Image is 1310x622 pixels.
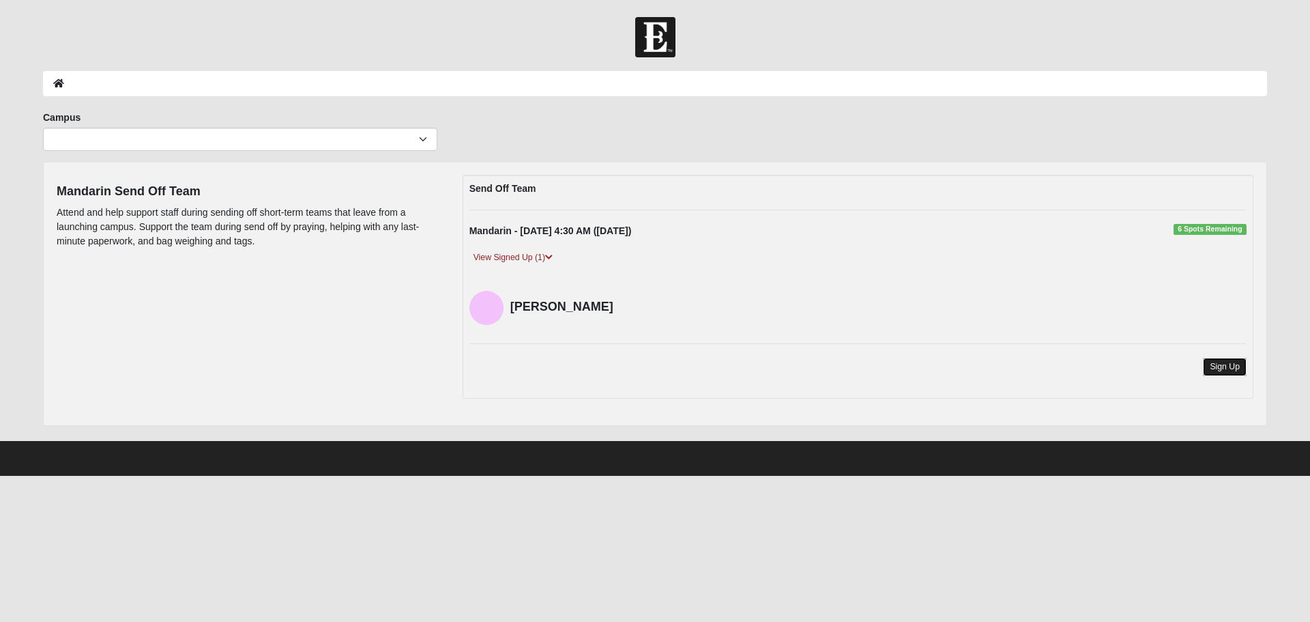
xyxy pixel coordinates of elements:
a: Sign Up [1203,358,1247,376]
span: 6 Spots Remaining [1174,224,1247,235]
strong: Send Off Team [469,183,536,194]
p: Attend and help support staff during sending off short-term teams that leave from a launching cam... [57,206,442,249]
h4: [PERSON_NAME] [510,300,715,315]
img: Church of Eleven22 Logo [635,17,675,57]
img: Lea Jenkins [469,291,504,325]
strong: Mandarin - [DATE] 4:30 AM ([DATE]) [469,225,632,236]
a: View Signed Up (1) [469,251,557,265]
h4: Mandarin Send Off Team [57,184,442,199]
label: Campus [43,111,81,124]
